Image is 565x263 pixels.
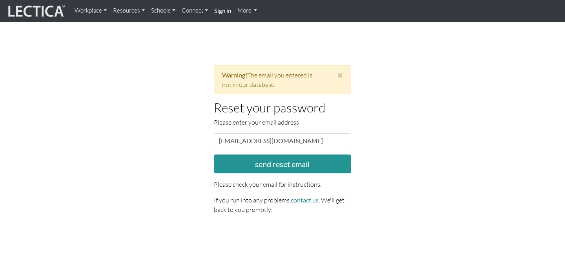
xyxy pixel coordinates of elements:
[110,3,148,18] a: Resources
[214,101,351,114] h2: Reset your password
[222,71,247,79] strong: Warning!
[214,7,231,14] strong: Sign in
[71,3,110,18] a: Workplace
[214,195,351,214] p: If you run into any problems, . We'll get back to you promptly.
[6,4,65,18] img: lecticalive
[214,180,351,189] p: Please check your email for instructions.
[234,3,261,18] a: More
[330,66,351,85] button: Close
[148,3,179,18] a: Schools
[214,154,351,173] button: send reset email
[214,118,351,127] p: Please enter your email address
[337,69,343,81] span: ×
[214,65,351,94] div: The email you entered is not in our database.
[179,3,211,18] a: Connect
[291,196,319,204] a: contact us
[211,3,234,19] a: Sign in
